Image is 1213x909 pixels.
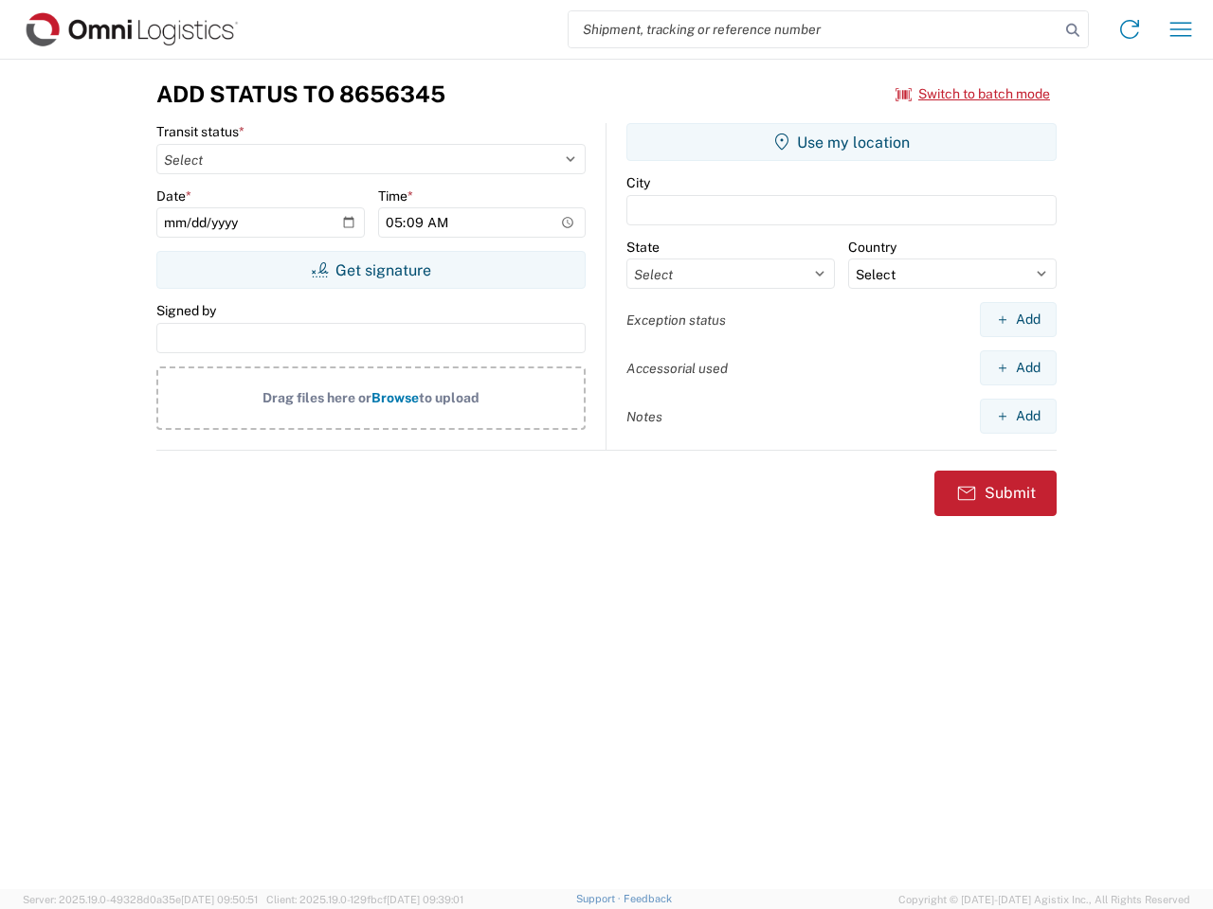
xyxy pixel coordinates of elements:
[576,893,624,904] a: Support
[156,251,586,289] button: Get signature
[419,390,480,405] span: to upload
[23,894,258,905] span: Server: 2025.19.0-49328d0a35e
[626,239,660,256] label: State
[934,471,1057,516] button: Submit
[980,350,1057,385] button: Add
[569,11,1059,47] input: Shipment, tracking or reference number
[980,302,1057,337] button: Add
[387,894,463,905] span: [DATE] 09:39:01
[266,894,463,905] span: Client: 2025.19.0-129fbcf
[626,174,650,191] label: City
[624,893,672,904] a: Feedback
[156,123,244,140] label: Transit status
[626,123,1057,161] button: Use my location
[371,390,419,405] span: Browse
[626,360,728,377] label: Accessorial used
[378,187,413,205] label: Time
[156,187,191,205] label: Date
[896,79,1050,110] button: Switch to batch mode
[263,390,371,405] span: Drag files here or
[181,894,258,905] span: [DATE] 09:50:51
[156,80,445,108] h3: Add Status to 8656345
[626,408,662,425] label: Notes
[848,239,896,256] label: Country
[626,312,726,329] label: Exception status
[980,399,1057,434] button: Add
[156,302,216,319] label: Signed by
[898,891,1190,908] span: Copyright © [DATE]-[DATE] Agistix Inc., All Rights Reserved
